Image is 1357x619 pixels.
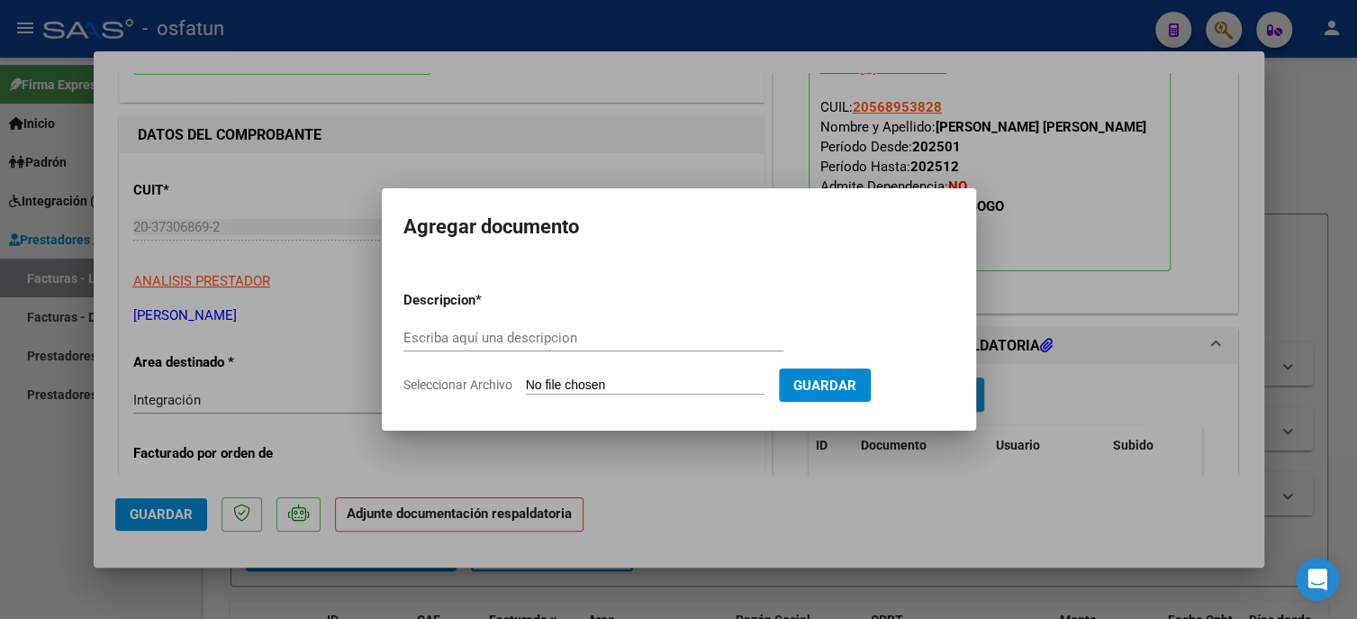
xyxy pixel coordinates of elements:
[1296,558,1339,601] div: Open Intercom Messenger
[403,210,954,244] h2: Agregar documento
[779,369,871,402] button: Guardar
[403,290,569,311] p: Descripcion
[793,378,856,394] span: Guardar
[403,378,512,392] span: Seleccionar Archivo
